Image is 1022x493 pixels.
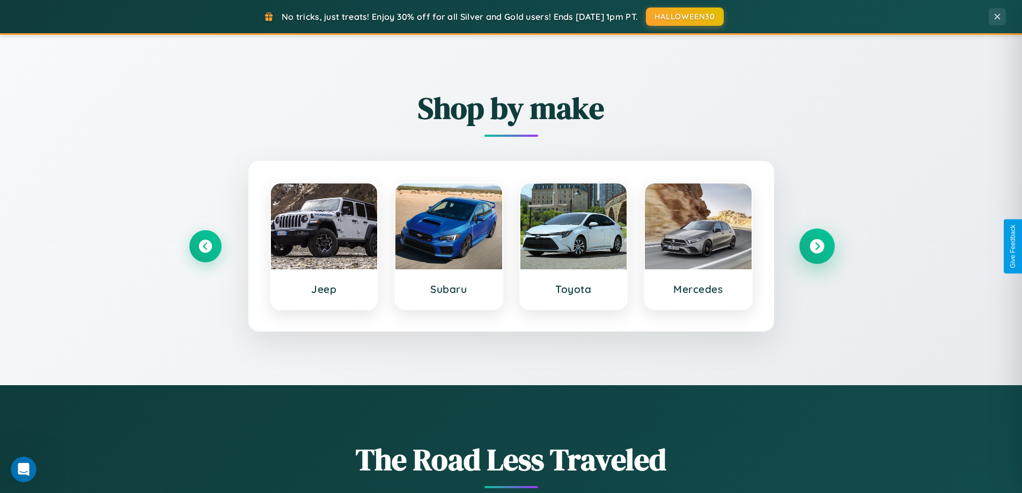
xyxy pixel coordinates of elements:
[282,11,638,22] span: No tricks, just treats! Enjoy 30% off for all Silver and Gold users! Ends [DATE] 1pm PT.
[189,87,833,129] h2: Shop by make
[11,457,36,482] iframe: Intercom live chat
[1009,225,1017,268] div: Give Feedback
[189,439,833,480] h1: The Road Less Traveled
[282,283,367,296] h3: Jeep
[531,283,616,296] h3: Toyota
[646,8,724,26] button: HALLOWEEN30
[656,283,741,296] h3: Mercedes
[406,283,491,296] h3: Subaru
